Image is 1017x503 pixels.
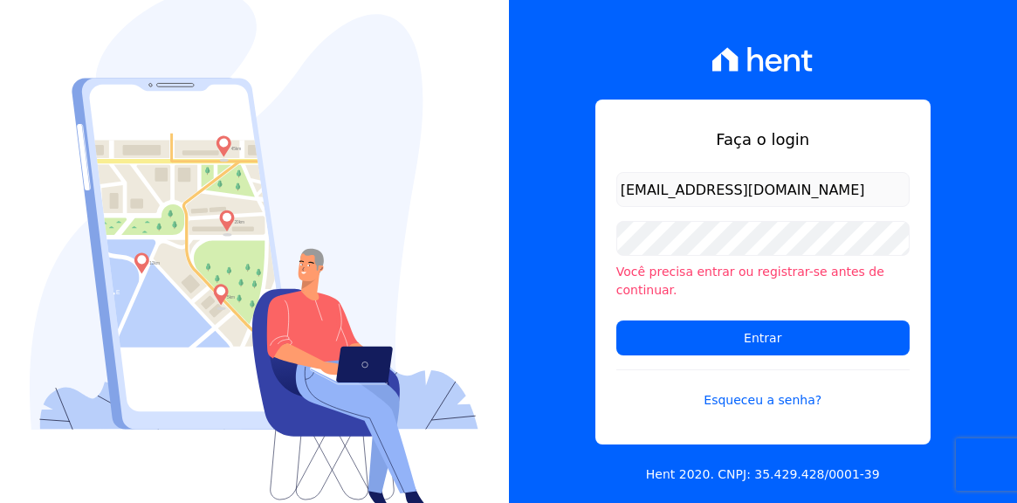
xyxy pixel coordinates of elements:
h1: Faça o login [616,127,910,151]
p: Hent 2020. CNPJ: 35.429.428/0001-39 [646,465,880,484]
li: Você precisa entrar ou registrar-se antes de continuar. [616,263,910,300]
input: Email [616,172,910,207]
a: Esqueceu a senha? [616,369,910,410]
input: Entrar [616,320,910,355]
